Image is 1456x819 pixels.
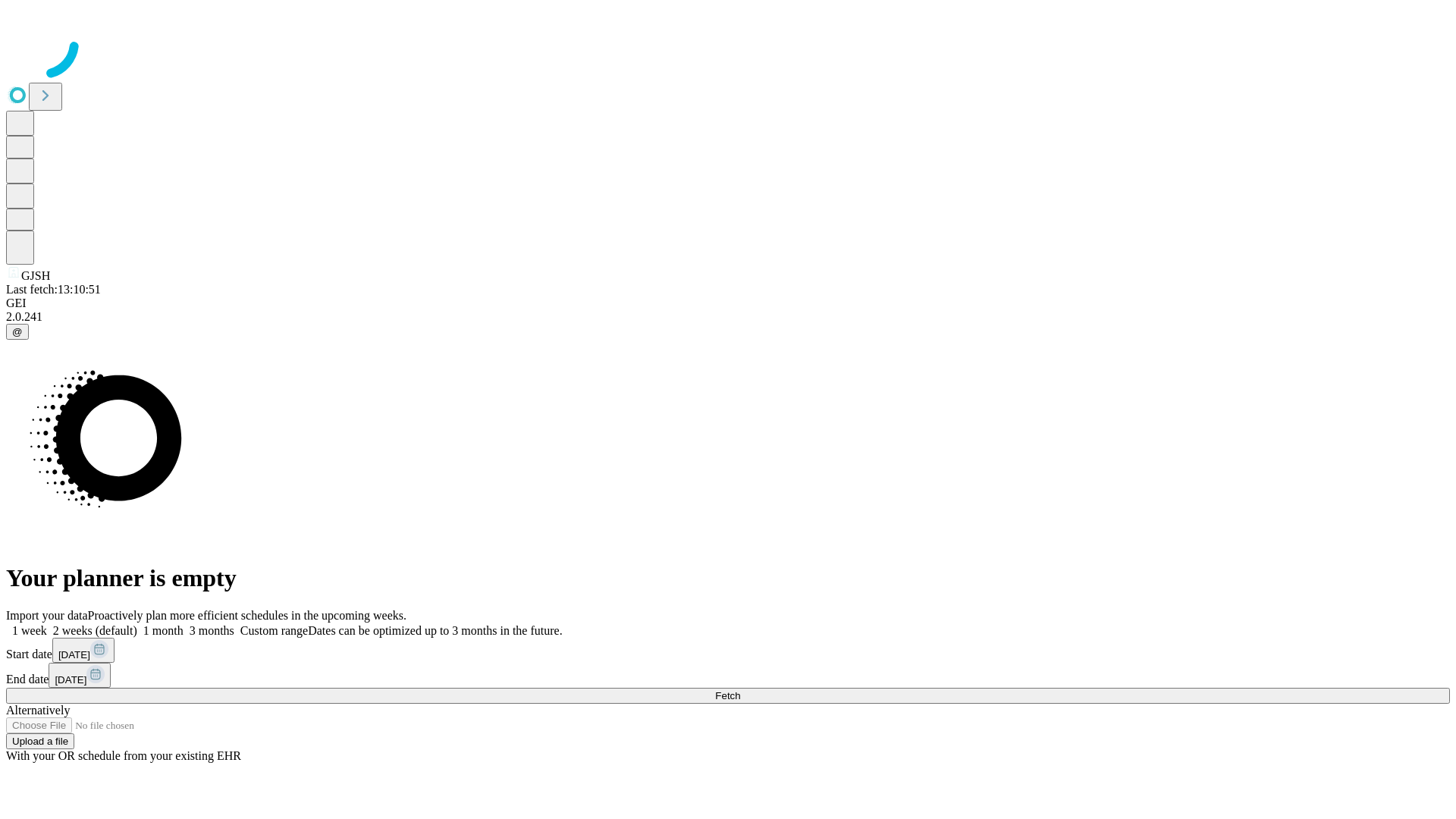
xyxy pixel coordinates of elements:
[6,564,1450,592] h1: Your planner is empty
[52,638,115,663] button: [DATE]
[190,624,234,637] span: 3 months
[6,688,1450,704] button: Fetch
[12,624,47,637] span: 1 week
[6,283,101,296] span: Last fetch: 13:10:51
[55,674,86,686] span: [DATE]
[12,326,23,337] span: @
[49,663,111,688] button: [DATE]
[6,663,1450,688] div: End date
[6,638,1450,663] div: Start date
[715,690,740,701] span: Fetch
[21,269,50,282] span: GJSH
[143,624,184,637] span: 1 month
[6,609,88,622] span: Import your data
[58,649,90,661] span: [DATE]
[53,624,137,637] span: 2 weeks (default)
[6,733,74,749] button: Upload a file
[6,297,1450,310] div: GEI
[6,324,29,340] button: @
[6,310,1450,324] div: 2.0.241
[88,609,406,622] span: Proactively plan more efficient schedules in the upcoming weeks.
[308,624,562,637] span: Dates can be optimized up to 3 months in the future.
[240,624,308,637] span: Custom range
[6,704,70,717] span: Alternatively
[6,749,241,762] span: With your OR schedule from your existing EHR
